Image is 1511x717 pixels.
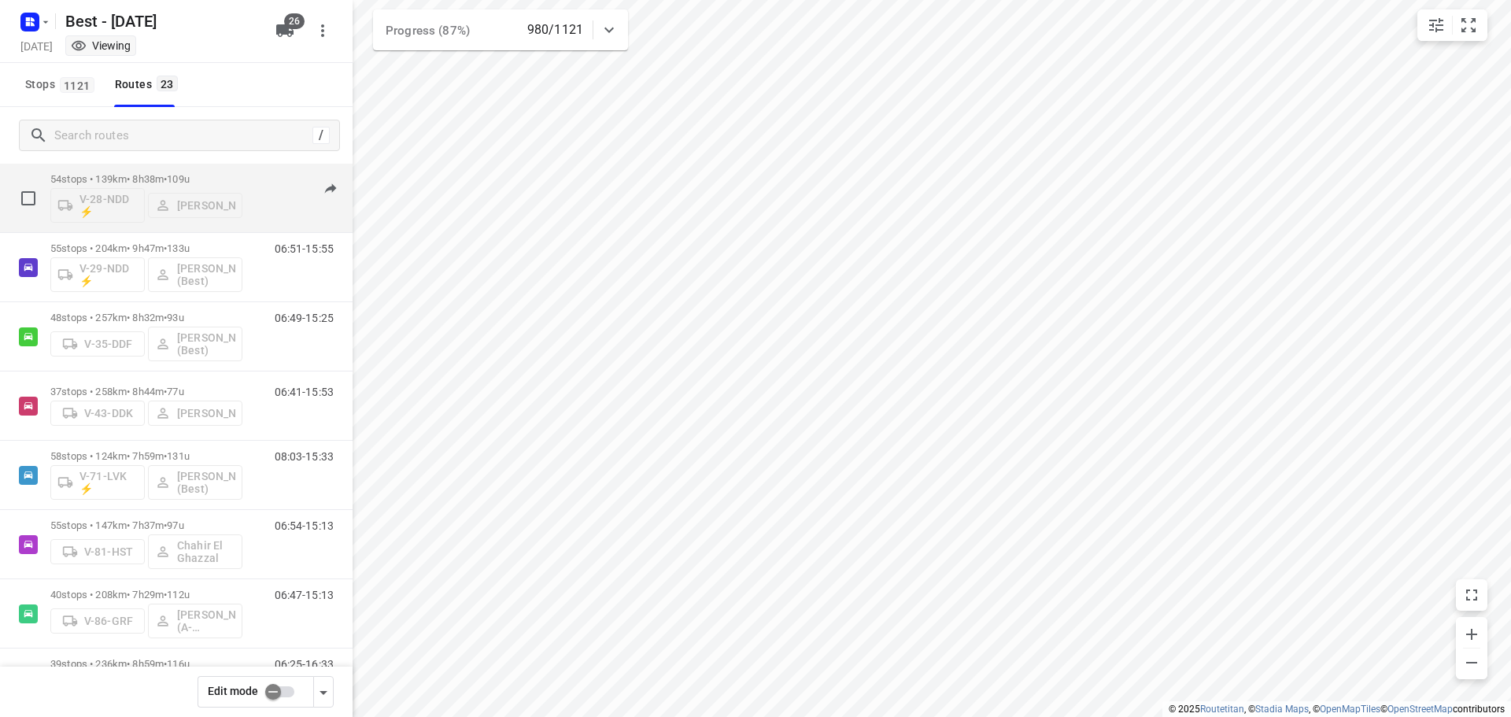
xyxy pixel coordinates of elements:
span: • [164,173,167,185]
span: Progress (87%) [386,24,470,38]
button: Send to driver [315,173,346,205]
p: 08:03-15:33 [275,450,334,463]
span: 1121 [60,77,94,93]
div: Progress (87%)980/1121 [373,9,628,50]
span: 97u [167,519,183,531]
p: 39 stops • 236km • 8h59m [50,658,242,670]
span: 109u [167,173,190,185]
span: 131u [167,450,190,462]
p: 06:47-15:13 [275,589,334,601]
p: 54 stops • 139km • 8h38m [50,173,242,185]
span: Edit mode [208,685,258,697]
p: 55 stops • 147km • 7h37m [50,519,242,531]
span: 112u [167,589,190,601]
p: 37 stops • 258km • 8h44m [50,386,242,397]
a: OpenStreetMap [1387,704,1453,715]
p: 06:51-15:55 [275,242,334,255]
a: Stadia Maps [1255,704,1309,715]
li: © 2025 , © , © © contributors [1169,704,1505,715]
p: 40 stops • 208km • 7h29m [50,589,242,601]
span: • [164,386,167,397]
div: Viewing [71,38,131,54]
span: • [164,519,167,531]
div: Driver app settings [314,682,333,701]
button: 26 [269,15,301,46]
span: 133u [167,242,190,254]
span: 93u [167,312,183,323]
span: Select [13,183,44,214]
p: 980/1121 [527,20,583,39]
span: • [164,242,167,254]
span: 116u [167,658,190,670]
p: 06:25-16:33 [275,658,334,671]
span: • [164,450,167,462]
span: • [164,658,167,670]
button: Map settings [1420,9,1452,41]
a: Routetitan [1200,704,1244,715]
span: 77u [167,386,183,397]
span: 26 [284,13,305,29]
div: / [312,127,330,144]
span: • [164,312,167,323]
input: Search routes [54,124,312,148]
button: Fit zoom [1453,9,1484,41]
p: 06:49-15:25 [275,312,334,324]
p: 58 stops • 124km • 7h59m [50,450,242,462]
span: • [164,589,167,601]
a: OpenMapTiles [1320,704,1380,715]
span: Stops [25,75,99,94]
p: 48 stops • 257km • 8h32m [50,312,242,323]
p: 55 stops • 204km • 9h47m [50,242,242,254]
div: small contained button group [1417,9,1487,41]
span: 23 [157,76,178,91]
div: Routes [115,75,183,94]
p: 06:41-15:53 [275,386,334,398]
p: 06:54-15:13 [275,519,334,532]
